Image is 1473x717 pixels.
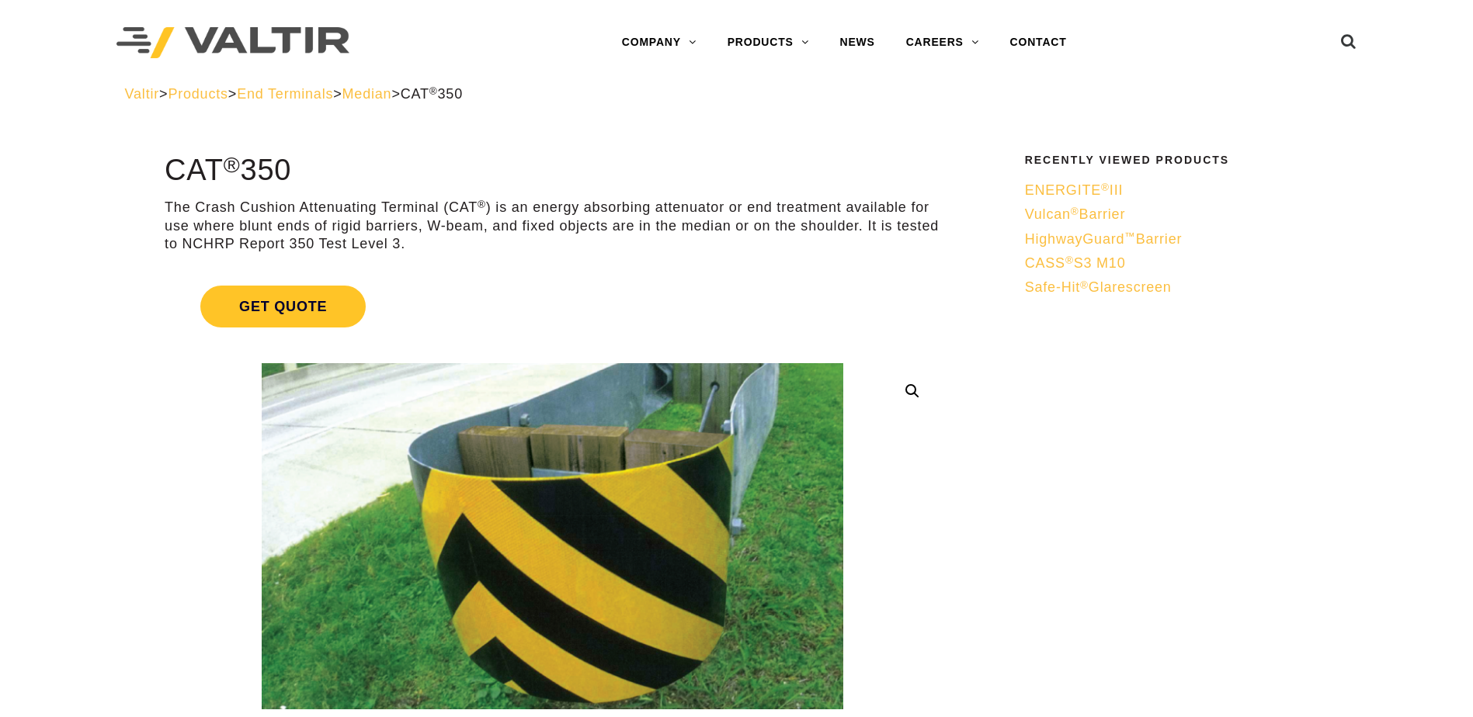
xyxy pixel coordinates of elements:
[200,286,366,327] span: Get Quote
[1080,279,1089,291] sup: ®
[125,86,159,102] a: Valtir
[995,27,1082,58] a: CONTACT
[165,199,940,253] p: The Crash Cushion Attenuating Terminal (CAT ) is an energy absorbing attenuator or end treatment ...
[1071,206,1079,217] sup: ®
[1025,255,1126,271] span: CASS S3 M10
[478,199,486,210] sup: ®
[165,154,940,187] h1: CAT 350
[1025,182,1124,198] span: ENERGITE III
[125,85,1349,103] div: > > > >
[1065,255,1074,266] sup: ®
[712,27,825,58] a: PRODUCTS
[165,267,940,346] a: Get Quote
[1101,182,1110,193] sup: ®
[237,86,333,102] a: End Terminals
[891,27,995,58] a: CAREERS
[116,27,349,59] img: Valtir
[1025,255,1339,272] a: CASS®S3 M10
[1025,230,1339,248] a: HighwayGuard™Barrier
[1025,231,1183,247] span: HighwayGuard Barrier
[342,86,392,102] a: Median
[1025,206,1126,222] span: Vulcan Barrier
[224,152,241,177] sup: ®
[1025,279,1339,296] a: Safe-Hit®Glarescreen
[1124,230,1135,242] sup: ™
[1025,182,1339,199] a: ENERGITE®III
[606,27,712,58] a: COMPANY
[168,86,228,102] a: Products
[401,86,463,102] span: CAT 350
[825,27,891,58] a: NEWS
[1025,154,1339,166] h2: Recently Viewed Products
[1025,206,1339,223] a: Vulcan®Barrier
[429,85,438,97] sup: ®
[1025,279,1172,295] span: Safe-Hit Glarescreen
